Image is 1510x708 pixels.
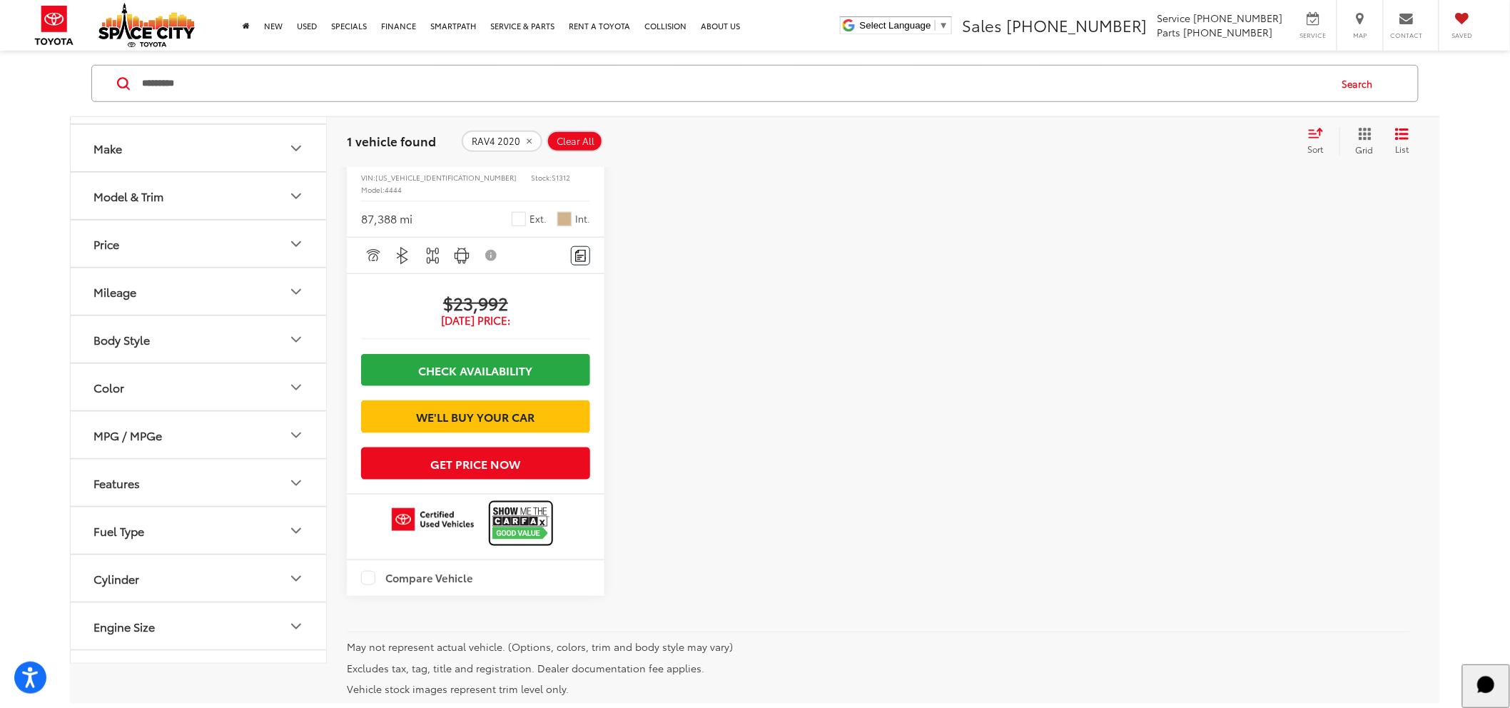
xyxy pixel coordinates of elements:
span: Saved [1446,31,1478,40]
label: Compare Vehicle [361,571,473,585]
button: Clear All [547,131,603,152]
div: Body Style [93,333,150,346]
span: [PHONE_NUMBER] [1184,25,1273,39]
span: Ice Cap [512,212,526,226]
p: Vehicle stock images represent trim level only. [347,682,1409,697]
div: Cylinder [93,572,139,585]
span: VIN: [361,172,375,183]
span: Sort [1308,143,1324,155]
span: Ext. [529,212,547,226]
div: Color [93,380,124,394]
div: Cylinder [288,570,305,587]
button: Body StyleBody Style [71,316,328,363]
button: MakeMake [71,125,328,171]
div: Engine Size [93,619,155,633]
div: 87,388 mi [361,211,412,227]
span: Map [1344,31,1376,40]
img: Bluetooth® [394,247,412,265]
span: Model: [361,184,385,195]
div: Features [93,476,140,490]
button: Fuel TypeFuel Type [71,507,328,554]
span: 1 vehicle found [347,132,436,149]
p: Excludes tax, tag, title and registration. Dealer documentation fee applies. [347,661,1409,675]
span: S1312 [552,172,570,183]
button: Search [1329,66,1394,101]
a: Select Language​ [860,20,948,31]
span: List [1395,143,1409,155]
img: Comments [575,250,587,262]
span: Select Language [860,20,931,31]
button: Model & TrimModel & Trim [71,173,328,219]
button: MileageMileage [71,268,328,315]
span: Service [1297,31,1329,40]
span: RAV4 2020 [472,136,520,147]
div: Make [288,140,305,157]
a: We'll Buy Your Car [361,400,590,433]
button: remove RAV4%202020 [462,131,542,152]
span: Clear All [557,136,594,147]
button: Transmission [71,651,328,697]
button: CylinderCylinder [71,555,328,602]
div: Mileage [288,283,305,300]
div: Color [288,379,305,396]
div: Engine Size [288,618,305,635]
span: [PHONE_NUMBER] [1194,11,1283,25]
div: Make [93,141,122,155]
button: MPG / MPGeMPG / MPGe [71,412,328,458]
span: [DATE] Price: [361,313,590,328]
span: Parts [1157,25,1181,39]
img: Android Auto [453,247,471,265]
span: Stock: [531,172,552,183]
img: Toyota Certified Used Vehicles [392,508,474,531]
button: View Disclaimer [480,241,504,270]
div: Fuel Type [93,524,144,537]
div: Features [288,475,305,492]
input: Search by Make, Model, or Keyword [141,66,1329,101]
div: Fuel Type [288,522,305,540]
span: Service [1157,11,1191,25]
span: $23,992 [361,292,590,313]
span: Grid [1356,143,1374,156]
span: Sales [962,14,1002,36]
div: Model & Trim [288,188,305,205]
img: View CARFAX report [492,505,549,542]
button: List View [1384,127,1420,156]
div: Body Style [288,331,305,348]
img: Space City Toyota [98,3,195,47]
p: May not represent actual vehicle. (Options, colors, trim and body style may vary) [347,639,1409,654]
button: Engine SizeEngine Size [71,603,328,649]
svg: Start Chat [1468,667,1505,704]
div: MPG / MPGe [93,428,162,442]
button: Comments [571,246,590,265]
div: Mileage [93,285,136,298]
button: Select sort value [1301,127,1339,156]
div: Model & Trim [93,189,163,203]
span: Int. [575,212,590,226]
button: FeaturesFeatures [71,460,328,506]
span: [US_VEHICLE_IDENTIFICATION_NUMBER] [375,172,517,183]
img: Adaptive Cruise Control [364,247,382,265]
button: ColorColor [71,364,328,410]
div: Price [93,237,119,251]
a: Check Availability [361,354,590,386]
span: Toasted Caramel [557,212,572,226]
span: ▼ [939,20,948,31]
span: [PHONE_NUMBER] [1006,14,1147,36]
span: Contact [1391,31,1423,40]
div: Price [288,236,305,253]
button: Grid View [1339,127,1384,156]
button: PricePrice [71,221,328,267]
div: MPG / MPGe [288,427,305,444]
span: 4444 [385,184,402,195]
button: Get Price Now [361,447,590,480]
img: 4WD/AWD [424,247,442,265]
